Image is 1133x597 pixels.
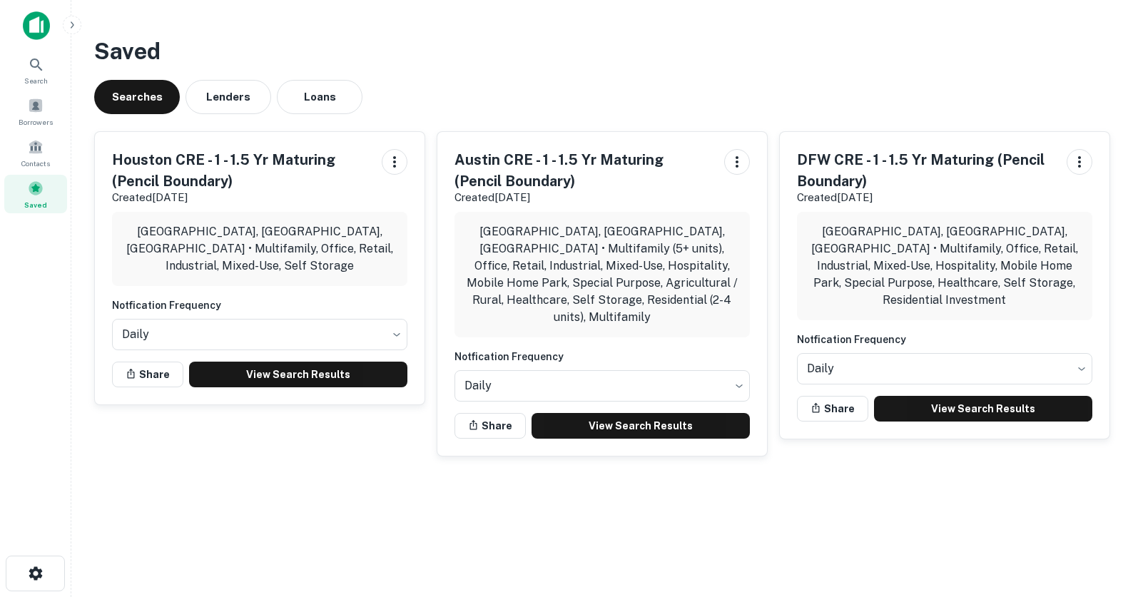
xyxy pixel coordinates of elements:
[189,362,407,387] a: View Search Results
[24,199,47,210] span: Saved
[4,92,67,131] a: Borrowers
[797,349,1092,389] div: Without label
[112,362,183,387] button: Share
[112,297,407,313] h6: Notfication Frequency
[112,315,407,354] div: Without label
[454,366,750,406] div: Without label
[19,116,53,128] span: Borrowers
[4,51,67,89] a: Search
[797,396,868,422] button: Share
[112,189,370,206] p: Created [DATE]
[454,149,713,192] h5: Austin CRE - 1 - 1.5 Yr Maturing (Pencil Boundary)
[454,189,713,206] p: Created [DATE]
[4,175,67,213] a: Saved
[874,396,1092,422] a: View Search Results
[23,11,50,40] img: capitalize-icon.png
[454,349,750,364] h6: Notfication Frequency
[21,158,50,169] span: Contacts
[1062,437,1133,506] iframe: Chat Widget
[94,34,1110,68] h3: Saved
[123,223,396,275] p: [GEOGRAPHIC_DATA], [GEOGRAPHIC_DATA], [GEOGRAPHIC_DATA] • Multifamily, Office, Retail, Industrial...
[454,413,526,439] button: Share
[466,223,738,326] p: [GEOGRAPHIC_DATA], [GEOGRAPHIC_DATA], [GEOGRAPHIC_DATA] • Multifamily (5+ units), Office, Retail,...
[808,223,1081,309] p: [GEOGRAPHIC_DATA], [GEOGRAPHIC_DATA], [GEOGRAPHIC_DATA] • Multifamily, Office, Retail, Industrial...
[4,133,67,172] a: Contacts
[24,75,48,86] span: Search
[797,189,1055,206] p: Created [DATE]
[797,332,1092,347] h6: Notfication Frequency
[277,80,362,114] button: Loans
[186,80,271,114] button: Lenders
[94,80,180,114] button: Searches
[532,413,750,439] a: View Search Results
[112,149,370,192] h5: Houston CRE - 1 - 1.5 Yr Maturing (Pencil Boundary)
[797,149,1055,192] h5: DFW CRE - 1 - 1.5 Yr Maturing (Pencil Boundary)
